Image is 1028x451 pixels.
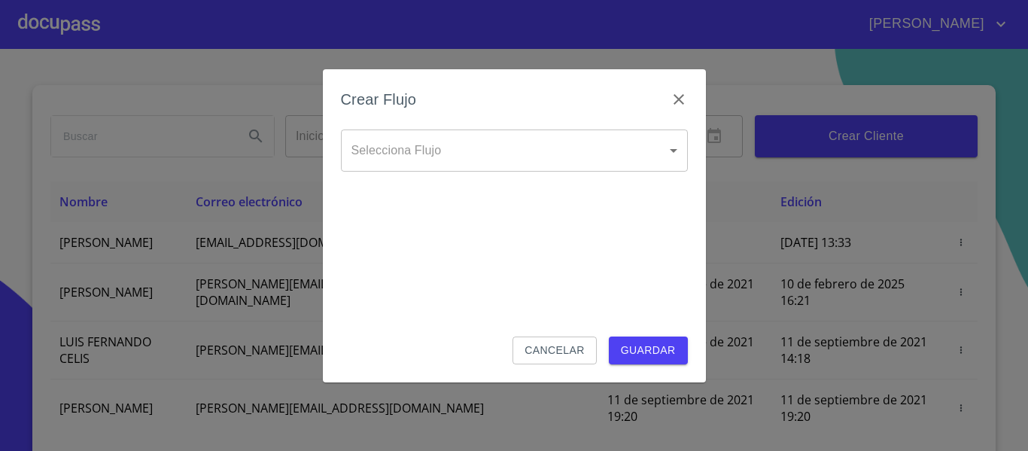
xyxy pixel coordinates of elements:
button: Cancelar [512,337,596,364]
span: Cancelar [525,341,584,360]
span: Guardar [621,341,676,360]
button: Guardar [609,337,688,364]
div: ​ [341,130,688,172]
h6: Crear Flujo [341,87,417,111]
